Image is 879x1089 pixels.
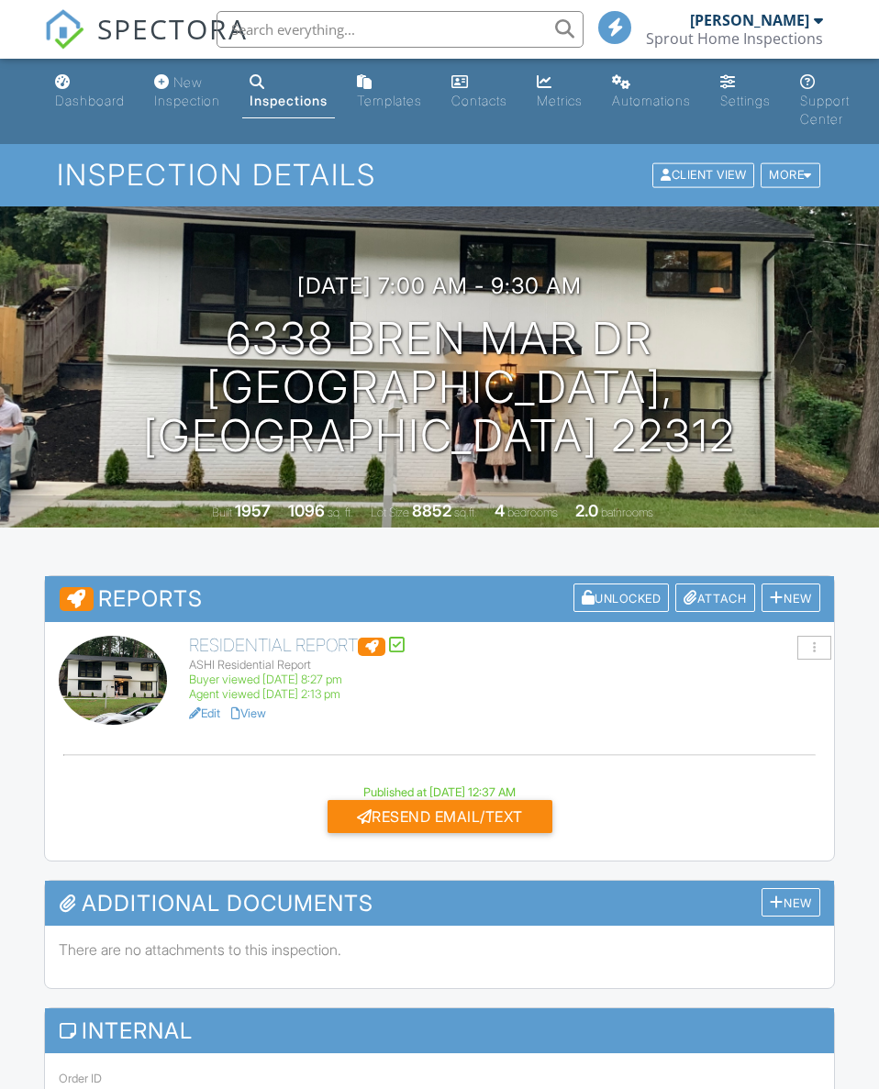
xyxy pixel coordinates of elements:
div: Dashboard [55,93,125,108]
div: More [761,163,820,188]
a: SPECTORA [44,25,248,63]
div: New Inspection [154,74,220,108]
a: Templates [350,66,429,118]
h3: Additional Documents [45,881,834,926]
div: Published at [DATE] 12:37 AM [59,785,820,800]
div: 4 [495,501,505,520]
div: Sprout Home Inspections [646,29,823,48]
h3: Reports [45,576,834,622]
h3: Internal [45,1008,834,1053]
div: 1957 [235,501,271,520]
a: Support Center [793,66,857,137]
span: sq.ft. [454,506,477,519]
a: New Inspection [147,66,228,118]
a: Edit [189,706,220,720]
div: Automations [612,93,691,108]
div: Resend Email/Text [328,800,552,833]
div: Unlocked [573,583,670,612]
div: Attach [675,583,755,612]
a: Dashboard [48,66,132,118]
a: Client View [651,167,759,181]
span: bedrooms [507,506,558,519]
label: Order ID [59,1071,102,1087]
span: bathrooms [601,506,653,519]
img: The Best Home Inspection Software - Spectora [44,9,84,50]
div: ASHI Residential Report [189,658,820,672]
div: Settings [720,93,771,108]
div: Contacts [451,93,507,108]
span: sq. ft. [328,506,353,519]
h6: Residential Report [189,636,820,656]
div: Metrics [537,93,583,108]
div: Buyer viewed [DATE] 8:27 pm [189,672,820,687]
h1: Inspection Details [57,159,821,191]
div: Agent viewed [DATE] 2:13 pm [189,687,820,702]
a: Inspections [242,66,335,118]
a: Contacts [444,66,515,118]
div: Support Center [800,93,850,127]
span: Built [212,506,232,519]
a: View [231,706,266,720]
a: Metrics [529,66,590,118]
div: New [762,888,820,917]
h3: [DATE] 7:00 am - 9:30 am [297,273,582,298]
div: 8852 [412,501,451,520]
div: Inspections [250,93,328,108]
a: Automations (Basic) [605,66,698,118]
div: New [762,583,820,612]
div: [PERSON_NAME] [690,11,809,29]
div: 2.0 [575,501,598,520]
p: There are no attachments to this inspection. [59,939,820,960]
span: SPECTORA [97,9,248,48]
div: Client View [652,163,754,188]
span: Lot Size [371,506,409,519]
a: Settings [713,66,778,118]
div: 1096 [288,501,325,520]
h1: 6338 Bren Mar Dr [GEOGRAPHIC_DATA], [GEOGRAPHIC_DATA] 22312 [29,315,850,460]
a: Residential Report ASHI Residential Report Buyer viewed [DATE] 8:27 pm Agent viewed [DATE] 2:13 pm [189,636,820,702]
div: Templates [357,93,422,108]
input: Search everything... [217,11,584,48]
